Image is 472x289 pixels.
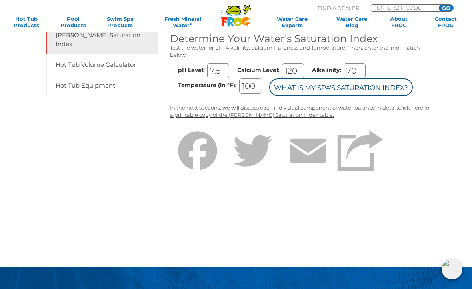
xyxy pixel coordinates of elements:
input: GO [439,5,453,11]
label: pH Level: [178,67,205,73]
a: Water CareBlog [334,16,370,28]
p: Find A Dealer [318,4,359,12]
a: Water CareExperts [261,16,323,28]
a: Fresh MineralWater∞ [149,16,217,28]
a: Email [280,125,336,201]
a: Hot Tub Volume Calculator [46,54,158,75]
a: [PERSON_NAME] Saturation Index [46,25,158,54]
label: Alkalinity: [312,67,341,73]
a: Facebook [170,125,225,201]
a: Hot TubProducts [8,16,44,28]
input: Zip Code Form [376,5,430,10]
img: Share [337,130,383,171]
a: Hot Tub Equipment [46,75,158,96]
p: In the next sections, we will discuss each individual component of water balance in detail. [170,104,434,118]
input: What is my Spa's Saturation Index? [269,78,413,96]
a: PoolProducts [55,16,91,28]
label: Calcium Level: [237,67,280,73]
a: Swim SpaProducts [102,16,138,28]
h3: Determine Your Water’s Saturation Index [170,33,434,44]
img: openIcon [442,259,462,279]
label: Temperature (in °F): [178,82,237,88]
a: Twitter [225,125,280,201]
a: ContactFROG [428,16,464,28]
p: Test the water for pH, Alkalinity, Calcium Hardness and Temperature. Then, enter the information ... [170,44,434,58]
sup: ∞ [190,22,192,26]
a: AboutFROG [381,16,417,28]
